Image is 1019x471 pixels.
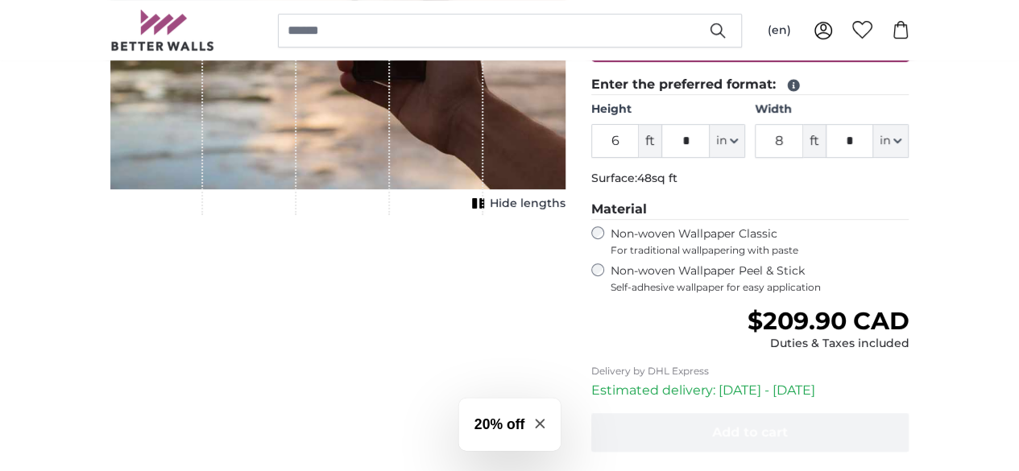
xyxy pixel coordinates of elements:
[755,101,909,118] label: Width
[611,244,909,257] span: For traditional wallpapering with paste
[710,124,745,158] button: in
[639,124,661,158] span: ft
[591,75,909,95] legend: Enter the preferred format:
[611,226,909,257] label: Non-woven Wallpaper Classic
[110,10,215,51] img: Betterwalls
[716,133,727,149] span: in
[591,101,745,118] label: Height
[747,306,909,336] span: $209.90 CAD
[637,171,677,185] span: 48sq ft
[591,365,909,378] p: Delivery by DHL Express
[755,16,804,45] button: (en)
[611,281,909,294] span: Self-adhesive wallpaper for easy application
[873,124,909,158] button: in
[591,171,909,187] p: Surface:
[591,413,909,452] button: Add to cart
[880,133,890,149] span: in
[712,424,788,440] span: Add to cart
[611,263,909,294] label: Non-woven Wallpaper Peel & Stick
[591,200,909,220] legend: Material
[591,381,909,400] p: Estimated delivery: [DATE] - [DATE]
[803,124,826,158] span: ft
[747,336,909,352] div: Duties & Taxes included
